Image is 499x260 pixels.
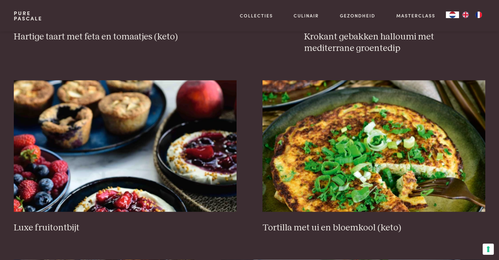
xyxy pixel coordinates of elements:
[459,12,485,18] ul: Language list
[262,80,485,233] a: Tortilla met ui en bloemkool (keto) Tortilla met ui en bloemkool (keto)
[14,11,42,21] a: PurePascale
[262,80,485,212] img: Tortilla met ui en bloemkool (keto)
[14,80,236,233] a: Luxe fruitontbijt Luxe fruitontbijt
[459,12,472,18] a: EN
[472,12,485,18] a: FR
[14,80,236,212] img: Luxe fruitontbijt
[262,222,485,234] h3: Tortilla met ui en bloemkool (keto)
[304,31,485,54] h3: Krokant gebakken halloumi met mediterrane groentedip
[294,12,319,19] a: Culinair
[240,12,273,19] a: Collecties
[14,222,236,234] h3: Luxe fruitontbijt
[446,12,485,18] aside: Language selected: Nederlands
[483,244,494,255] button: Uw voorkeuren voor toestemming voor trackingtechnologieën
[14,31,278,43] h3: Hartige taart met feta en tomaatjes (keto)
[340,12,375,19] a: Gezondheid
[446,12,459,18] div: Language
[446,12,459,18] a: NL
[396,12,435,19] a: Masterclass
